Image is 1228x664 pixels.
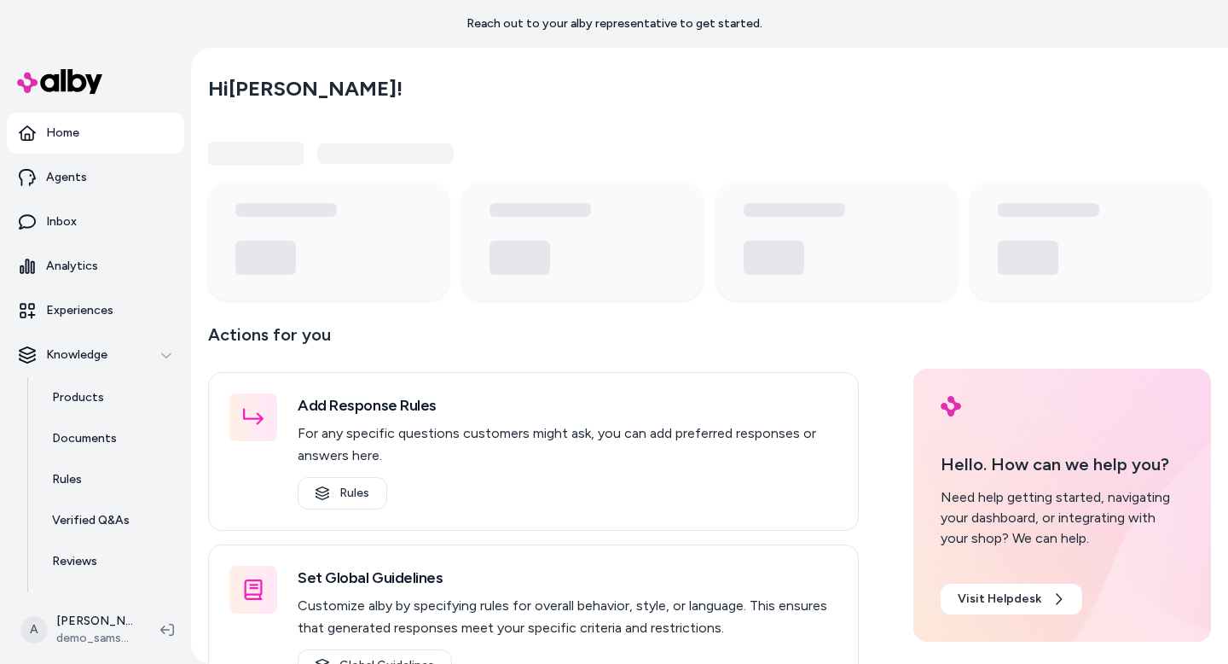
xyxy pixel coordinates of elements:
p: Verified Q&As [52,512,130,529]
p: Reach out to your alby representative to get started. [466,15,762,32]
a: Rules [35,459,184,500]
a: Documents [35,418,184,459]
p: Products [52,389,104,406]
button: Knowledge [7,335,184,376]
img: alby Logo [941,396,961,416]
p: Documents [52,430,117,447]
p: Customize alby by specifying rules for overall behavior, style, or language. This ensures that ge... [298,595,837,639]
p: Agents [46,169,87,186]
p: [PERSON_NAME] [56,613,133,630]
button: A[PERSON_NAME]demo_samsung [10,603,147,657]
img: alby Logo [17,69,102,94]
p: Analytics [46,258,98,275]
a: Inbox [7,201,184,242]
a: Survey Questions [35,582,184,623]
p: Reviews [52,553,97,570]
span: A [20,616,48,644]
a: Analytics [7,246,184,287]
a: Agents [7,157,184,198]
a: Home [7,113,184,154]
p: Knowledge [46,347,107,364]
a: Visit Helpdesk [941,584,1082,614]
div: Need help getting started, navigating your dashboard, or integrating with your shop? We can help. [941,487,1184,549]
h3: Set Global Guidelines [298,566,837,590]
p: Hello. How can we help you? [941,451,1184,477]
p: For any specific questions customers might ask, you can add preferred responses or answers here. [298,422,837,467]
p: Inbox [46,213,77,230]
p: Home [46,125,79,142]
a: Verified Q&As [35,500,184,541]
a: Reviews [35,541,184,582]
p: Rules [52,471,82,488]
a: Products [35,377,184,418]
a: Experiences [7,290,184,331]
h2: Hi [PERSON_NAME] ! [208,76,403,102]
p: Experiences [46,302,113,319]
p: Actions for you [208,321,859,362]
span: demo_samsung [56,630,133,647]
h3: Add Response Rules [298,393,837,417]
a: Rules [298,477,387,510]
